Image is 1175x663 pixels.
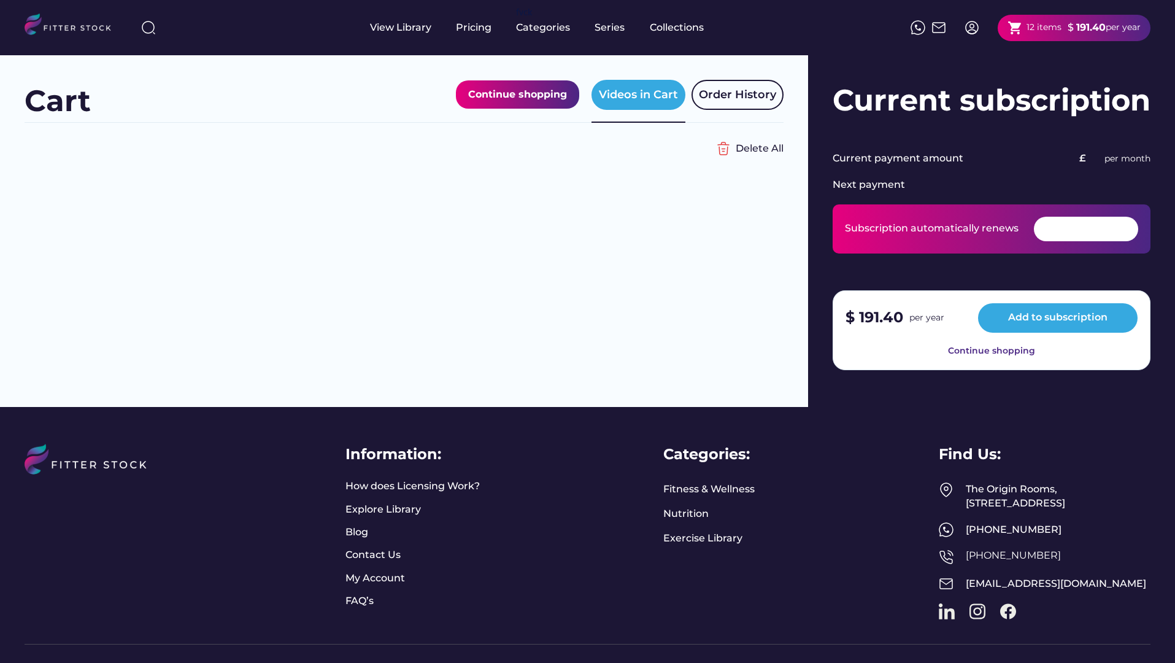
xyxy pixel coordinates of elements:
[939,576,953,591] img: Frame%2051.svg
[966,549,1061,561] a: [PHONE_NUMBER]
[1079,152,1086,165] div: £
[468,87,567,103] div: Continue shopping
[663,507,709,521] a: Nutrition
[345,548,401,562] a: Contact Us
[736,142,784,155] div: Delete All
[599,87,678,103] div: Videos in Cart
[939,483,953,497] img: Frame%2049.svg
[25,14,121,39] img: LOGO.svg
[1104,153,1150,165] div: per month
[456,21,491,34] div: Pricing
[1027,21,1061,34] div: 12 items
[699,87,776,103] div: Order History
[948,345,1035,357] div: Continue shopping
[25,444,161,505] img: LOGO%20%281%29.svg
[1068,21,1074,34] div: $
[845,222,1019,235] div: Subscription automatically renews
[345,503,421,516] a: Explore Library
[650,21,704,34] div: Collections
[141,20,156,35] img: search-normal%203.svg
[1106,21,1141,34] div: per year
[345,572,405,585] a: My Account
[595,21,625,34] div: Series
[1076,21,1106,33] strong: 191.40
[939,522,953,537] img: meteor-icons_whatsapp%20%281%29.svg
[909,312,944,324] div: per year
[966,578,1146,589] a: [EMAIL_ADDRESS][DOMAIN_NAME]
[833,152,963,165] div: Current payment amount
[846,307,855,328] div: $
[939,549,953,564] img: Frame%2050.svg
[911,20,925,35] img: meteor-icons_whatsapp%20%281%29.svg
[966,483,1150,510] div: The Origin Rooms, [STREET_ADDRESS]
[859,308,903,326] strong: 191.40
[833,178,905,192] div: Next payment
[966,523,1150,537] div: [PHONE_NUMBER]
[1007,20,1023,36] button: shopping_cart
[939,444,1001,465] div: Find Us:
[345,594,376,608] a: FAQ’s
[965,20,979,35] img: profile-circle.svg
[345,525,376,539] a: Blog
[345,444,441,465] div: Information:
[370,21,431,34] div: View Library
[663,483,755,496] a: Fitness & Wellness
[833,80,1150,121] div: Current subscription
[516,6,532,18] div: fvck
[711,136,736,161] img: Group%201000002356%20%282%29.svg
[663,444,750,465] div: Categories:
[25,80,91,122] div: Cart
[663,532,742,545] a: Exercise Library
[931,20,946,35] img: Frame%2051.svg
[978,303,1138,333] button: Add to subscription
[516,21,570,34] div: Categories
[345,479,480,493] a: How does Licensing Work?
